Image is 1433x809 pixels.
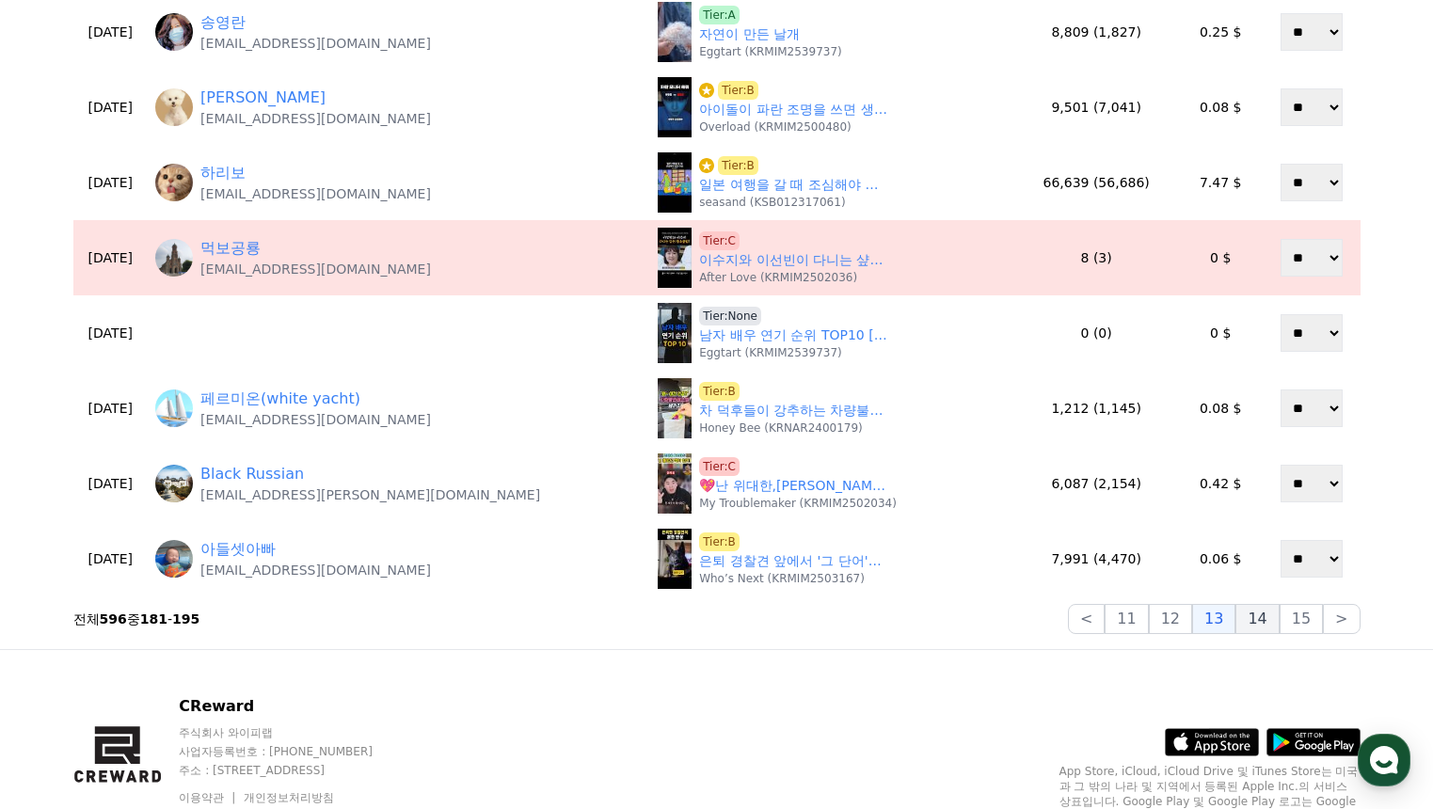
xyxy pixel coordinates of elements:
img: 💖난 위대한,성명준,말왕 하고도 싸워봤고! 👉엄태웅 토크타임 💖 #엄태웅 #위대한 #성명준 #말왕 #김윤태 [658,453,692,514]
td: [DATE] [73,145,149,220]
a: 먹보공룡 [200,237,261,260]
img: https://lh3.googleusercontent.com/a/ACg8ocL-lYN1sRBn-XBETSkJF9_drb8vSLAaQxGvd-Obad7pM8RBIdcA=s96-c [155,389,193,427]
a: Tier:None [699,307,761,325]
td: 0.08 $ [1178,70,1263,145]
strong: 195 [172,611,199,627]
a: Tier:B [699,81,758,100]
a: 홈 [6,596,124,643]
p: [EMAIL_ADDRESS][DOMAIN_NAME] [200,410,431,429]
strong: 596 [100,611,127,627]
a: Tier:B [699,532,740,551]
img: https://lh3.googleusercontent.com/a/ACg8ocKnv1NWQircvbsJneQgKdejGQ0tT9FKiREZo5o7a2TSCho0nZAX=s96-c [155,13,193,51]
a: 하리보 [200,162,246,184]
p: [EMAIL_ADDRESS][DOMAIN_NAME] [200,260,431,278]
a: 개인정보처리방침 [244,791,334,804]
p: [EMAIL_ADDRESS][DOMAIN_NAME] [200,184,431,203]
strong: 181 [140,611,167,627]
a: 아이돌이 파란 조명을 쓰면 생기는 일 [699,100,887,119]
p: seasand (KSB012317061) [699,195,845,210]
img: https://lh3.googleusercontent.com/a/ACg8ocJFZz3SHy8bthM1zlgivDgT34Iyz7vwNnBhqcgICLNfpT3rGVeMqw=s96-c [155,540,193,578]
img: 아이돌이 파란 조명을 쓰면 생기는 일 [658,77,692,137]
td: 8 (3) [1014,220,1178,295]
td: 0.42 $ [1178,446,1263,521]
span: Tier:B [718,156,758,175]
button: > [1323,604,1360,634]
a: 이용약관 [179,791,238,804]
img: undefined [658,228,692,288]
a: 차 덕후들이 강추하는 차량불편해소템 세가지 [699,401,887,420]
a: Black Russian [200,463,304,485]
a: Tier:B [699,382,740,401]
span: 설정 [291,625,313,640]
p: 전체 중 - [73,610,200,628]
td: 0 $ [1178,295,1263,371]
img: https://lh3.googleusercontent.com/a/ACg8ocLQCqhuWvZc-DKwou-HHVWSiK8sLmaV0-pClt37rx0hHD9lSFZQ=s96-c [155,239,193,277]
p: 주식회사 와이피랩 [179,725,509,740]
span: 홈 [59,625,71,640]
td: 1,212 (1,145) [1014,371,1178,446]
td: [DATE] [73,220,149,295]
a: 은퇴 경찰견 앞에서 '그 단어'를 말해버렸다… [699,551,887,571]
p: 주소 : [STREET_ADDRESS] [179,763,509,778]
button: < [1068,604,1105,634]
button: 11 [1105,604,1148,634]
a: Tier:C [699,231,740,250]
p: [EMAIL_ADDRESS][DOMAIN_NAME] [200,561,431,579]
a: 남자 배우 연기 순위 TOP10 [DEMOGRAPHIC_DATA] Actor Acting Ranking [699,325,887,345]
p: [EMAIL_ADDRESS][DOMAIN_NAME] [200,109,431,128]
a: 자연이 만든 날개 [699,24,800,44]
a: 아들셋아빠 [200,538,276,561]
td: 6,087 (2,154) [1014,446,1178,521]
img: 일본 여행을 갈 때 조심해야 되는 한 가지 [658,152,692,213]
a: Tier:B [699,156,758,175]
td: 9,501 (7,041) [1014,70,1178,145]
td: 7.47 $ [1178,145,1263,220]
button: 13 [1192,604,1235,634]
span: Tier:B [718,81,758,100]
td: 0 $ [1178,220,1263,295]
p: [EMAIL_ADDRESS][DOMAIN_NAME] [200,34,431,53]
button: 12 [1149,604,1192,634]
img: 은퇴 경찰견 앞에서 '그 단어'를 말해버렸다… [658,529,692,589]
p: [EMAIL_ADDRESS][PERSON_NAME][DOMAIN_NAME] [200,485,540,504]
a: Tier:C [699,457,740,476]
p: Overload (KRMIM2500480) [699,119,852,135]
button: 14 [1235,604,1279,634]
span: 대화 [172,626,195,641]
img: http://k.kakaocdn.net/dn/MbeHU/btr4Ds6kbtC/zQ5oxuHEYzW5ENAXftHZOk/img_640x640.jpg [155,465,193,502]
p: Who’s Next (KRMIM2503167) [699,571,865,586]
td: 0.08 $ [1178,371,1263,446]
a: 대화 [124,596,243,643]
button: 15 [1280,604,1323,634]
img: https://lh3.googleusercontent.com/a/ACg8ocLOmR619qD5XjEFh2fKLs4Q84ZWuCVfCizvQOTI-vw1qp5kxHyZ=s96-c [155,164,193,201]
td: 0 (0) [1014,295,1178,371]
img: 남자 배우 연기 순위 TOP10 Korean Actor Acting Ranking [658,303,692,363]
td: 0.06 $ [1178,521,1263,596]
a: 이수지와 이선빈이 다니는 샾이 같은 곳인줄 알았는데 알고보니 블루클럽 [699,250,887,270]
p: CReward [179,695,509,718]
p: After Love (KRMIM2502036) [699,270,857,285]
p: My Troublemaker (KRMIM2502034) [699,496,897,511]
a: 페르미온(white yacht) [200,388,360,410]
img: http://k.kakaocdn.net/dn/47ctr/btsIEludmxQ/cToEgFkeSPk8o8s7DJ6QVk/img_640x640.jpg [155,88,193,126]
a: [PERSON_NAME] [200,87,326,109]
p: 사업자등록번호 : [PHONE_NUMBER] [179,744,509,759]
td: 7,991 (4,470) [1014,521,1178,596]
td: 66,639 (56,686) [1014,145,1178,220]
td: [DATE] [73,295,149,371]
td: [DATE] [73,521,149,596]
a: Tier:A [699,6,740,24]
td: [DATE] [73,446,149,521]
td: [DATE] [73,70,149,145]
a: 설정 [243,596,361,643]
a: 송영란 [200,11,246,34]
a: 일본 여행을 갈 때 조심해야 되는 한 가지 [699,175,887,195]
img: 자연이 만든 날개 [658,2,692,62]
img: 차 덕후들이 강추하는 차량불편해소템 세가지 [658,378,692,438]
